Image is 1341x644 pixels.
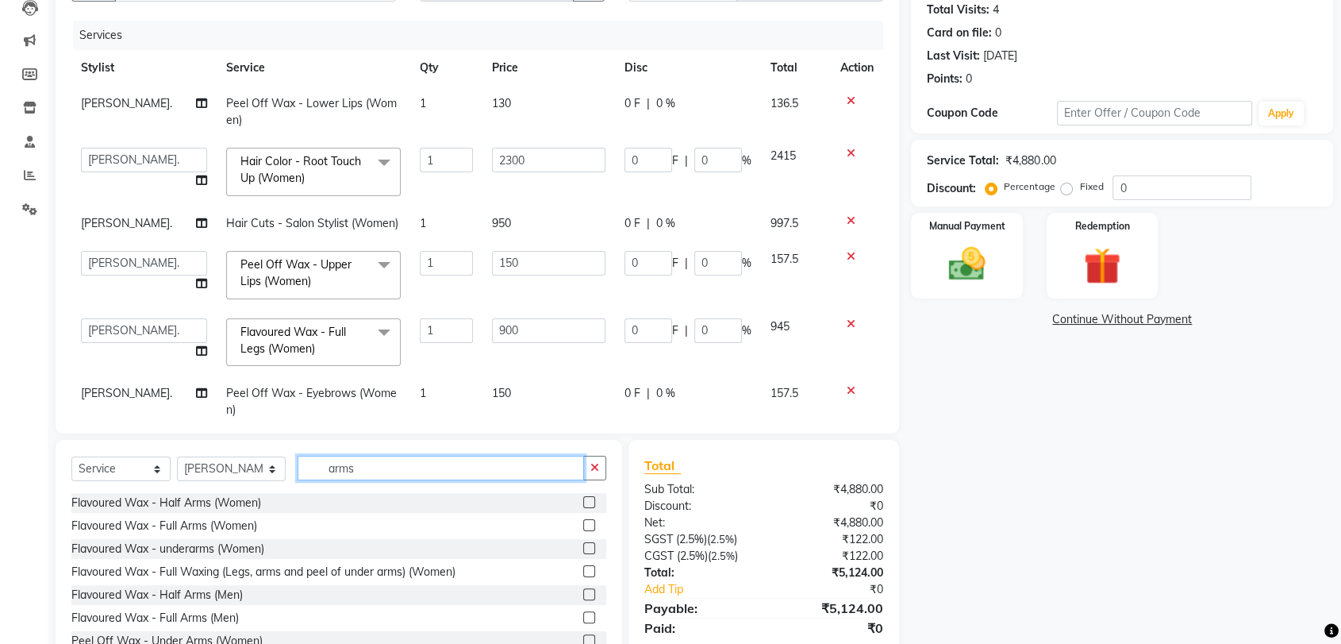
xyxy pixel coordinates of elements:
div: ₹0 [786,581,895,598]
span: F [672,152,678,169]
div: Services [73,21,895,50]
span: | [685,322,688,339]
span: 2.5% [711,550,735,562]
span: 2415 [770,148,796,163]
th: Service [217,50,410,86]
span: 0 F [624,385,640,402]
div: Discount: [632,498,764,515]
div: ₹4,880.00 [1005,152,1055,169]
span: | [647,215,650,232]
div: Paid: [632,619,764,638]
div: Last Visit: [927,48,980,64]
a: x [305,171,312,185]
div: ₹5,124.00 [764,599,896,618]
div: Net: [632,515,764,531]
span: | [647,385,650,402]
span: [PERSON_NAME]. [81,386,172,400]
span: 157.5 [770,386,798,400]
div: Sub Total: [632,481,764,498]
div: ₹122.00 [764,531,896,548]
th: Total [761,50,831,86]
span: 1 [420,386,426,400]
span: 997.5 [770,216,798,230]
span: 1 [420,96,426,110]
th: Disc [615,50,761,86]
div: Card on file: [927,25,992,41]
span: Peel Off Wax - Lower Lips (Women) [226,96,397,127]
div: Payable: [632,599,764,618]
span: 0 % [656,385,675,402]
span: Hair Color - Root Touch Up (Women) [240,154,361,185]
button: Apply [1258,102,1304,125]
span: 950 [492,216,511,230]
span: 130 [492,96,511,110]
div: ₹5,124.00 [764,565,896,581]
label: Percentage [1004,179,1055,194]
div: [DATE] [983,48,1017,64]
div: 4 [993,2,999,18]
span: 0 F [624,95,640,112]
span: % [742,255,751,272]
th: Stylist [71,50,217,86]
div: ₹4,880.00 [764,515,896,531]
span: Peel Off Wax - Eyebrows (Women) [226,386,397,417]
div: 0 [966,71,972,87]
div: 0 [995,25,1001,41]
span: 0 F [624,215,640,232]
img: _gift.svg [1072,243,1132,289]
div: ₹0 [764,619,896,638]
img: _cash.svg [937,243,997,285]
div: Discount: [927,180,976,197]
div: ( ) [632,531,764,548]
div: ₹0 [764,498,896,515]
div: Flavoured Wax - Full Arms (Women) [71,518,257,534]
div: Flavoured Wax - Half Arms (Men) [71,587,243,604]
span: 157.5 [770,252,798,266]
span: [PERSON_NAME]. [81,96,172,110]
a: Continue Without Payment [914,311,1330,328]
div: Flavoured Wax - underarms (Women) [71,541,264,557]
label: Fixed [1079,179,1103,194]
div: ₹4,880.00 [764,481,896,498]
span: CGST (2.5%) [644,549,708,563]
span: Peel Off Wax - Upper Lips (Women) [240,257,352,288]
th: Qty [410,50,482,86]
span: Total [644,457,681,474]
div: Flavoured Wax - Full Waxing (Legs, arms and peel of under arms) (Women) [71,564,455,580]
div: Total: [632,565,764,581]
span: 136.5 [770,96,798,110]
div: Total Visits: [927,2,989,18]
span: | [685,152,688,169]
span: 0 % [656,215,675,232]
div: ₹122.00 [764,548,896,565]
span: SGST (2.5%) [644,532,707,546]
span: 945 [770,319,790,334]
a: x [311,274,318,288]
div: Flavoured Wax - Full Arms (Men) [71,610,239,627]
div: Points: [927,71,963,87]
a: Add Tip [632,581,786,598]
span: | [647,95,650,112]
div: Coupon Code [927,105,1057,121]
span: | [685,255,688,272]
span: % [742,152,751,169]
th: Action [831,50,883,86]
span: 150 [492,386,511,400]
span: 2.5% [710,533,734,546]
span: F [672,255,678,272]
label: Redemption [1074,219,1129,233]
span: F [672,322,678,339]
span: % [742,322,751,339]
span: 0 % [656,95,675,112]
span: Flavoured Wax - Full Legs (Women) [240,325,346,356]
span: [PERSON_NAME]. [81,216,172,230]
input: Search or Scan [298,456,584,480]
div: Service Total: [927,152,999,169]
div: Flavoured Wax - Half Arms (Women) [71,495,261,511]
input: Enter Offer / Coupon Code [1057,101,1252,125]
span: 1 [420,216,426,230]
div: ( ) [632,548,764,565]
a: x [315,341,322,356]
th: Price [482,50,615,86]
label: Manual Payment [929,219,1005,233]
